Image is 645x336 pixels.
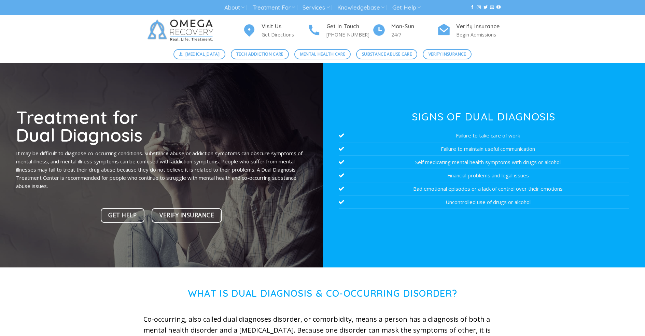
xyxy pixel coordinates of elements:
a: Verify Insurance [152,208,222,223]
span: Substance Abuse Care [362,51,412,57]
h4: Get In Touch [326,22,372,31]
span: Get Help [108,210,137,220]
p: 24/7 [391,31,437,39]
a: Get Help [101,208,145,223]
h1: Treatment for Dual Diagnosis [16,108,306,144]
p: [PHONE_NUMBER] [326,31,372,39]
li: Failure to maintain useful communication [339,142,629,156]
span: Verify Insurance [159,210,214,220]
h4: Verify Insurance [456,22,502,31]
a: Get In Touch [PHONE_NUMBER] [307,22,372,39]
li: Bad emotional episodes or a lack of control over their emotions [339,182,629,195]
li: Financial problems and legal issues [339,169,629,182]
a: Treatment For [252,1,295,14]
a: [MEDICAL_DATA] [173,49,225,59]
li: Uncontrolled use of drugs or alcohol [339,195,629,209]
p: Get Directions [262,31,307,39]
a: Substance Abuse Care [356,49,417,59]
a: Services [303,1,329,14]
a: About [224,1,244,14]
img: Omega Recovery [143,15,220,46]
a: Follow on Instagram [477,5,481,10]
h4: Mon-Sun [391,22,437,31]
h3: Signs of Dual Diagnosis [339,112,629,122]
p: It may be difficult to diagnose co-occurring conditions. Substance abuse or addiction symptoms ca... [16,149,306,190]
span: [MEDICAL_DATA] [185,51,220,57]
a: Follow on Facebook [470,5,474,10]
a: Get Help [392,1,421,14]
li: Self medicating mental health symptoms with drugs or alcohol [339,156,629,169]
a: Tech Addiction Care [231,49,289,59]
a: Follow on Twitter [483,5,488,10]
li: Failure to take care of work [339,129,629,142]
a: Mental Health Care [294,49,351,59]
p: Begin Admissions [456,31,502,39]
span: Mental Health Care [300,51,345,57]
a: Knowledgebase [337,1,384,14]
span: Tech Addiction Care [236,51,283,57]
h4: Visit Us [262,22,307,31]
a: Verify Insurance Begin Admissions [437,22,502,39]
a: Send us an email [490,5,494,10]
a: Visit Us Get Directions [242,22,307,39]
h1: What is Dual Diagnosis & Co-Occurring Disorder? [143,288,502,299]
a: Verify Insurance [423,49,472,59]
span: Verify Insurance [429,51,466,57]
a: Follow on YouTube [496,5,501,10]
